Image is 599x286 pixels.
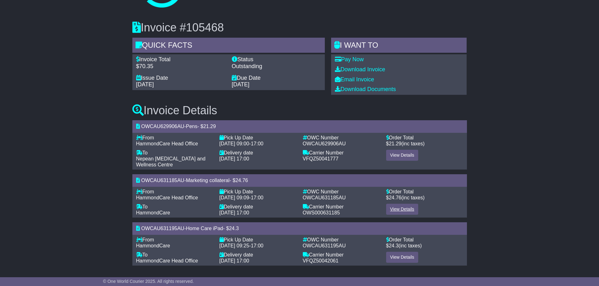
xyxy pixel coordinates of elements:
[136,81,225,88] div: [DATE]
[389,141,401,146] span: 21.29
[136,210,170,215] span: HammondCare
[335,86,396,92] a: Download Documents
[132,174,467,186] div: - - $
[303,237,380,243] div: OWC Number
[132,104,467,117] h3: Invoice Details
[303,252,380,258] div: Carrier Number
[136,237,213,243] div: From
[132,21,467,34] h3: Invoice #105468
[186,226,223,231] span: Home Care iPad
[219,210,249,215] span: [DATE] 17:00
[132,120,467,132] div: - - $
[136,56,225,63] div: Invoice Total
[136,243,170,248] span: HammondCare
[303,204,380,210] div: Carrier Number
[136,156,206,167] span: Nepean [MEDICAL_DATA] and Wellness Centre
[203,124,216,129] span: 21.29
[335,76,374,83] a: Email Invoice
[219,189,297,195] div: Pick Up Date
[303,141,346,146] span: OWCAU629906AU
[232,56,321,63] div: Status
[219,135,297,141] div: Pick Up Date
[219,141,297,147] div: -
[386,204,419,215] a: View Details
[219,252,297,258] div: Delivery date
[232,75,321,82] div: Due Date
[136,189,213,195] div: From
[219,141,249,146] span: [DATE] 09:00
[136,195,198,200] span: HammondCare Head Office
[386,243,463,249] div: $ (inc taxes)
[136,150,213,156] div: To
[251,243,263,248] span: 17:00
[386,189,463,195] div: Order Total
[331,38,467,55] div: I WANT to
[136,204,213,210] div: To
[219,204,297,210] div: Delivery date
[303,195,346,200] span: OWCAU631185AU
[389,195,401,200] span: 24.76
[219,195,249,200] span: [DATE] 09:09
[303,258,339,263] span: VFQZ50042061
[386,195,463,201] div: $ (inc taxes)
[141,124,184,129] span: OWCAU629906AU
[386,237,463,243] div: Order Total
[303,156,339,161] span: VFQZ50041777
[389,243,398,248] span: 24.3
[136,258,198,263] span: HammondCare Head Office
[219,243,249,248] span: [DATE] 09:25
[232,81,321,88] div: [DATE]
[141,226,184,231] span: OWCAU631195AU
[186,124,197,129] span: Pens
[236,178,248,183] span: 24.76
[303,150,380,156] div: Carrier Number
[303,243,346,248] span: OWCAU631195AU
[136,135,213,141] div: From
[136,141,198,146] span: HammondCare Head Office
[219,195,297,201] div: -
[132,38,325,55] div: Quick Facts
[386,150,419,161] a: View Details
[219,237,297,243] div: Pick Up Date
[141,178,184,183] span: OWCAU631185AU
[386,141,463,147] div: $ (inc taxes)
[219,156,249,161] span: [DATE] 17:00
[103,279,194,284] span: © One World Courier 2025. All rights reserved.
[386,252,419,263] a: View Details
[186,178,230,183] span: Marketing collateral
[136,75,225,82] div: Issue Date
[219,243,297,249] div: -
[251,141,263,146] span: 17:00
[232,63,321,70] div: Outstanding
[251,195,263,200] span: 17:00
[303,189,380,195] div: OWC Number
[136,252,213,258] div: To
[229,226,239,231] span: 24.3
[219,150,297,156] div: Delivery date
[136,63,225,70] div: $70.35
[335,66,385,73] a: Download Invoice
[335,56,364,62] a: Pay Now
[303,135,380,141] div: OWC Number
[303,210,340,215] span: OWS000631185
[386,135,463,141] div: Order Total
[132,222,467,235] div: - - $
[219,258,249,263] span: [DATE] 17:00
